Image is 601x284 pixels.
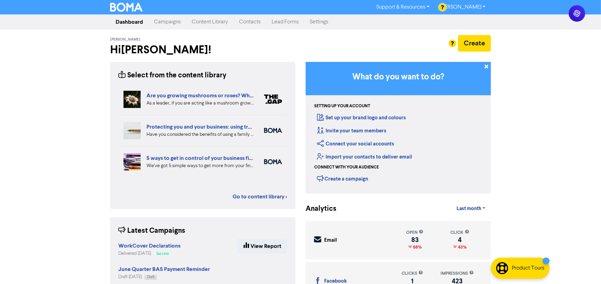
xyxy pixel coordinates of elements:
a: Contacts [234,15,266,29]
a: Connect your social accounts [317,141,394,147]
a: Last month [451,202,491,216]
a: June Quarter BAS Payment Reminder [118,267,210,272]
div: Connect with your audience [314,164,379,171]
div: Create a campaign [317,173,368,184]
div: Select from the content library [118,70,226,81]
div: 1 [402,278,423,284]
a: Dashboard [110,15,149,29]
img: boma_accounting [264,159,282,164]
div: 4 [450,237,469,243]
iframe: Chat Widget [516,210,601,284]
a: Go to content library > [233,193,287,201]
a: Invite your team members [317,128,386,134]
span: 43% [457,244,467,250]
a: Settings [304,15,334,29]
div: We’ve got 5 simple ways to get more from your finances – by embracing the latest in digital accou... [146,162,254,170]
div: Latest Campaigns [118,226,185,236]
div: Delivered [DATE] [118,250,180,257]
a: Import your contacts to deliver email [317,154,412,160]
span: [PERSON_NAME] [110,37,140,42]
strong: June Quarter BAS Payment Reminder [118,266,210,273]
h2: Hi [PERSON_NAME] ! [110,43,295,56]
span: 68% [412,244,422,250]
strong: WorkCover Declarations [118,242,180,249]
div: clicks [402,270,423,277]
span: Success [156,252,169,255]
div: Setting up your account [314,103,370,109]
div: 423 [440,278,474,284]
a: Lead Forms [266,15,304,29]
a: [PERSON_NAME] [435,2,491,13]
img: thegap [264,95,282,104]
div: impressions [440,270,474,277]
a: Set up your brand logo and colours [317,114,406,121]
span: Last month [457,206,481,212]
a: View Report [238,239,287,253]
div: Have you considered the benefits of using a family trust? We share five ways that a trust can hel... [146,131,254,138]
div: click [450,229,469,236]
span: Draft [147,275,154,279]
h3: What do you want to do? [316,72,481,82]
img: BOMA Logo [110,3,142,12]
a: Support & Resources [371,2,435,13]
img: boma [264,128,282,133]
a: Content Library [186,15,234,29]
div: open [406,229,424,236]
a: Are you growing mushrooms or roses? Why you should lead like a gardener, not a grower [146,92,363,99]
button: Create [458,35,491,52]
div: Getting Started in BOMA [306,62,491,194]
a: Campaigns [149,15,186,29]
div: 83 [406,237,424,243]
div: Draft [DATE] [118,274,210,280]
div: As a leader, if you are acting like a mushroom grower you’re unlikely to have a clear plan yourse... [146,100,254,107]
a: WorkCover Declarations [118,243,180,249]
div: Analytics [306,204,328,214]
a: 5 ways to get in control of your business finances [146,155,267,162]
a: Protecting you and your business: using trusts [146,123,258,130]
div: Email [324,237,337,244]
